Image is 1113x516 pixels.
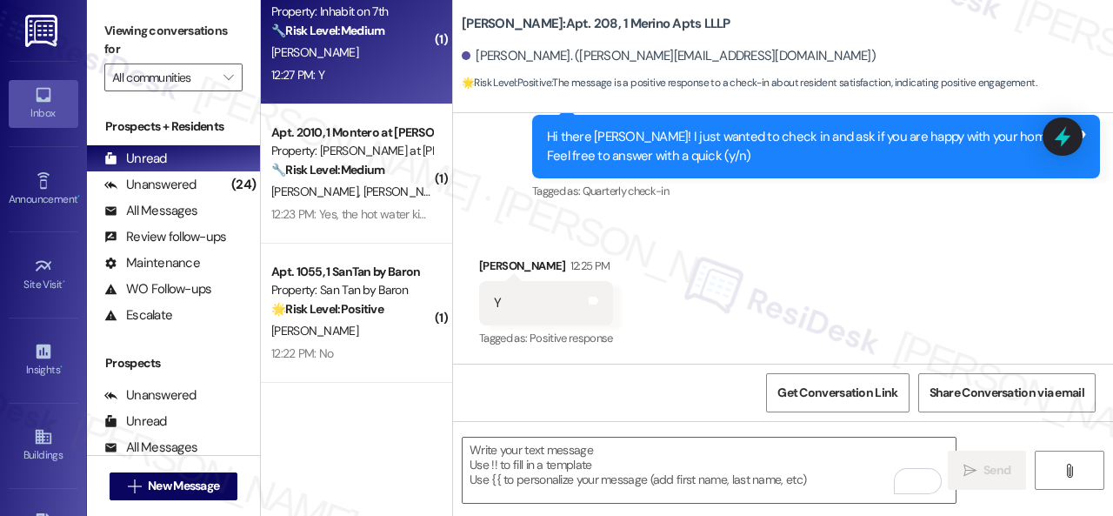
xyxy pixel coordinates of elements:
[271,323,358,338] span: [PERSON_NAME]
[227,171,260,198] div: (24)
[77,191,80,203] span: •
[271,345,334,361] div: 12:22 PM: No
[363,184,450,199] span: [PERSON_NAME]
[87,117,260,136] div: Prospects + Residents
[128,479,141,493] i: 
[271,44,358,60] span: [PERSON_NAME]
[566,257,610,275] div: 12:25 PM
[148,477,219,495] span: New Message
[104,176,197,194] div: Unanswered
[532,178,1100,204] div: Tagged as:
[271,281,432,299] div: Property: San Tan by Baron
[9,422,78,469] a: Buildings
[930,384,1084,402] span: Share Conversation via email
[87,354,260,372] div: Prospects
[583,184,669,198] span: Quarterly check-in
[104,202,197,220] div: All Messages
[104,17,243,64] label: Viewing conversations for
[777,384,897,402] span: Get Conversation Link
[462,76,551,90] strong: 🌟 Risk Level: Positive
[60,361,63,373] span: •
[9,251,78,298] a: Site Visit •
[462,47,876,65] div: [PERSON_NAME]. ([PERSON_NAME][EMAIL_ADDRESS][DOMAIN_NAME])
[948,451,1026,490] button: Send
[110,472,238,500] button: New Message
[104,254,200,272] div: Maintenance
[9,337,78,384] a: Insights •
[271,3,432,21] div: Property: Inhabit on 7th
[271,263,432,281] div: Apt. 1055, 1 SanTan by Baron
[9,80,78,127] a: Inbox
[271,184,363,199] span: [PERSON_NAME]
[1063,464,1076,478] i: 
[271,142,432,160] div: Property: [PERSON_NAME] at [PERSON_NAME]
[479,325,613,351] div: Tagged as:
[104,386,197,405] div: Unanswered
[104,306,172,325] div: Escalate
[271,301,383,317] strong: 🌟 Risk Level: Positive
[112,64,215,91] input: All communities
[25,15,61,47] img: ResiDesk Logo
[271,23,384,38] strong: 🔧 Risk Level: Medium
[463,438,956,503] textarea: To enrich screen reader interactions, please activate Accessibility in Grammarly extension settings
[462,15,730,33] b: [PERSON_NAME]: Apt. 208, 1 Merino Apts LLLP
[104,412,167,431] div: Unread
[104,228,226,246] div: Review follow-ups
[223,70,233,84] i: 
[271,67,324,83] div: 12:27 PM: Y
[462,74,1036,92] span: : The message is a positive response to a check-in about resident satisfaction, indicating positi...
[104,150,167,168] div: Unread
[766,373,909,412] button: Get Conversation Link
[479,257,613,281] div: [PERSON_NAME]
[963,464,976,478] i: 
[271,124,432,142] div: Apt. 2010, 1 Montero at [PERSON_NAME]
[918,373,1096,412] button: Share Conversation via email
[494,294,501,312] div: Y
[530,331,613,345] span: Positive response
[63,276,65,288] span: •
[547,128,1072,165] div: Hi there [PERSON_NAME]! I just wanted to check in and ask if you are happy with your home. Feel f...
[271,206,749,222] div: 12:23 PM: Yes, the hot water kicked on about a day later. But everything has been just fine since.
[104,439,197,457] div: All Messages
[271,162,384,178] strong: 🔧 Risk Level: Medium
[104,280,211,298] div: WO Follow-ups
[983,461,1010,479] span: Send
